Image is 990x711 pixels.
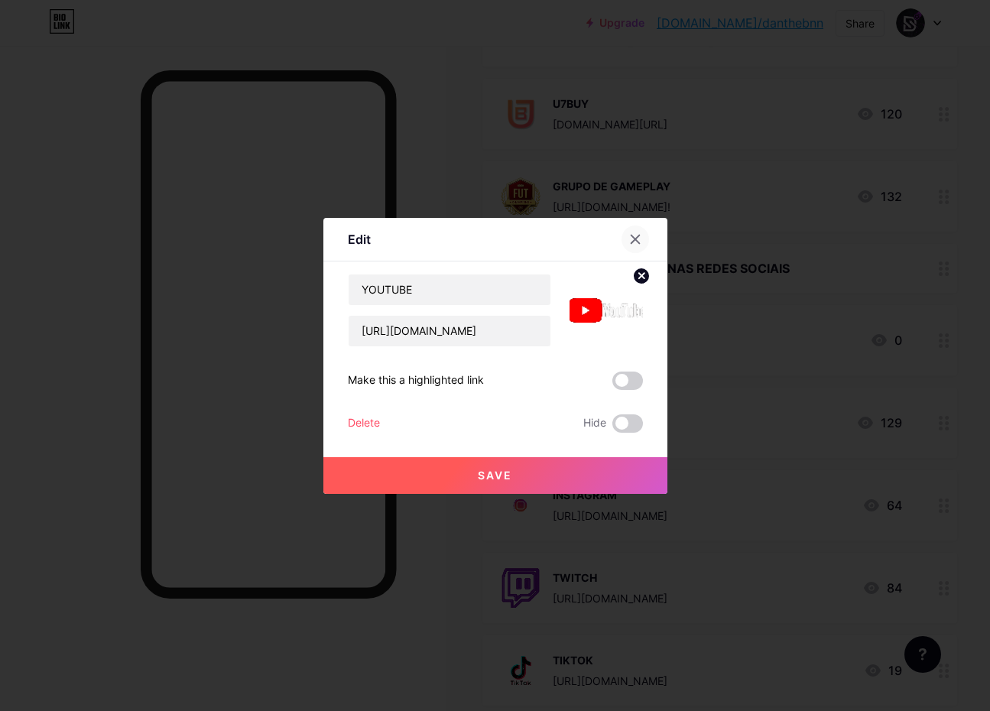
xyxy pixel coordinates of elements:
span: Hide [583,414,606,433]
img: link_thumbnail [570,274,643,347]
button: Save [323,457,667,494]
div: Delete [348,414,380,433]
div: Make this a highlighted link [348,372,484,390]
input: URL [349,316,550,346]
div: Edit [348,230,371,248]
input: Title [349,274,550,305]
span: Save [478,469,512,482]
